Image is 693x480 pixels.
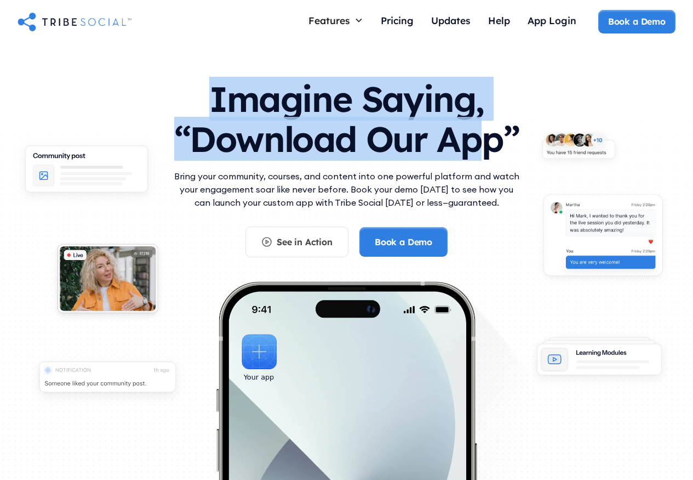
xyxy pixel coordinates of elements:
[431,14,471,26] div: Updates
[479,10,519,33] a: Help
[534,127,623,170] img: An illustration of New friends requests
[14,138,159,207] img: An illustration of Community Feed
[534,188,672,288] img: An illustration of chat
[245,227,348,257] a: See in Action
[528,14,576,26] div: App Login
[372,10,422,33] a: Pricing
[598,10,675,33] a: Book a Demo
[18,10,131,32] a: home
[244,371,274,383] div: Your app
[359,227,448,257] a: Book a Demo
[488,14,510,26] div: Help
[28,353,187,406] img: An illustration of push notification
[300,10,372,31] div: Features
[519,10,585,33] a: App Login
[381,14,414,26] div: Pricing
[422,10,479,33] a: Updates
[526,331,672,388] img: An illustration of Learning Modules
[277,236,333,248] div: See in Action
[49,238,167,324] img: An illustration of Live video
[308,14,350,26] div: Features
[171,68,522,165] h1: Imagine Saying, “Download Our App”
[171,170,522,209] p: Bring your community, courses, and content into one powerful platform and watch your engagement s...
